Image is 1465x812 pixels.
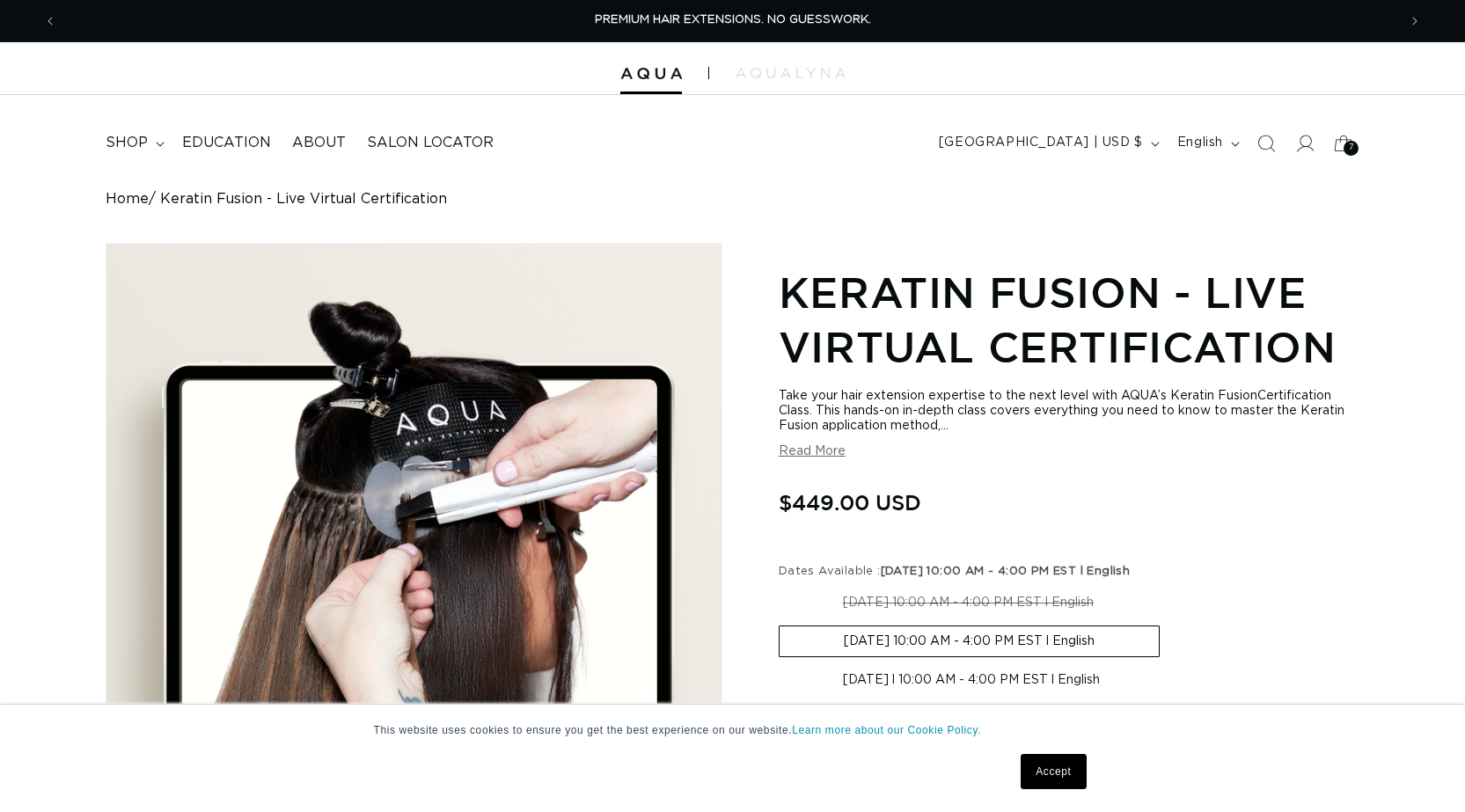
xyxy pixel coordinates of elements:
summary: Search [1247,124,1286,163]
span: $449.00 USD [779,486,921,519]
div: Take your hair extension expertise to the next level with AQUA’s Keratin FusionCertification Clas... [779,389,1359,434]
a: Accept [1021,754,1086,789]
legend: Dates Available : [779,563,1132,581]
label: [DATE] l 10:00 AM - 4:00 PM EST l English [779,665,1164,695]
span: Keratin Fusion - Live Virtual Certification [160,191,447,208]
button: Next announcement [1395,4,1434,38]
a: Education [172,123,282,163]
summary: shop [95,123,172,163]
nav: breadcrumbs [106,191,1359,208]
span: 7 [1349,141,1354,156]
button: [GEOGRAPHIC_DATA] | USD $ [928,127,1167,160]
span: [GEOGRAPHIC_DATA] | USD $ [939,134,1143,152]
span: About [292,134,346,152]
span: PREMIUM HAIR EXTENSIONS. NO GUESSWORK. [595,14,871,26]
span: shop [106,134,148,152]
button: Previous announcement [31,4,70,38]
a: Salon Locator [356,123,504,163]
span: English [1177,134,1223,152]
p: This website uses cookies to ensure you get the best experience on our website. [374,722,1092,738]
label: [DATE] 10:00 AM - 4:00 PM EST l English [779,625,1160,657]
button: English [1167,127,1247,160]
span: Education [182,134,271,152]
a: Home [106,191,149,208]
h1: Keratin Fusion - Live Virtual Certification [779,265,1359,375]
img: aqualyna.com [736,68,846,78]
span: [DATE] 10:00 AM - 4:00 PM EST l English [881,566,1131,577]
label: [DATE] 10:00 AM - 4:00 PM EST l English [779,588,1158,618]
a: Learn more about our Cookie Policy. [792,724,981,736]
img: Aqua Hair Extensions [620,68,682,80]
button: Read More [779,444,846,459]
span: Salon Locator [367,134,494,152]
a: About [282,123,356,163]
